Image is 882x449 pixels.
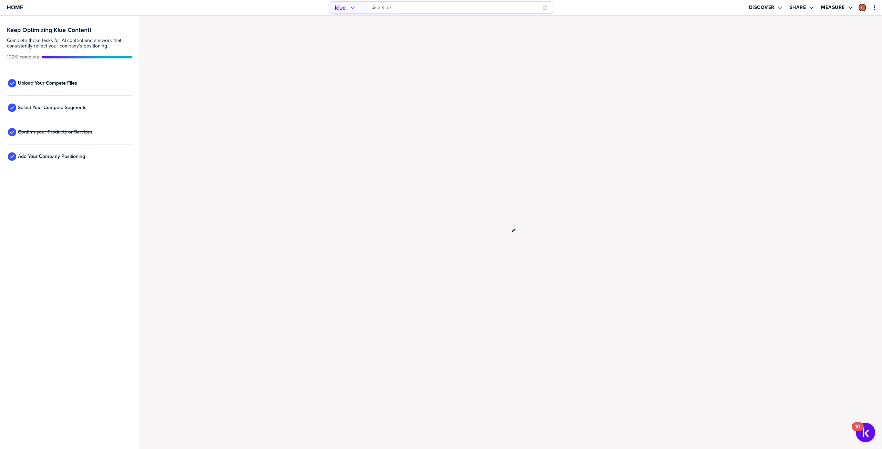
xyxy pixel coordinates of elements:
[7,54,39,60] span: Active
[859,4,866,11] div: Zev Lewis
[7,38,132,49] span: Complete these tasks for AI content and answers that consistently reflect your company’s position...
[855,427,860,436] div: 10
[18,129,92,135] span: Confirm your Products or Services
[7,4,23,10] span: Home
[856,423,875,442] button: Open Resource Center, 10 new notifications
[372,2,538,13] input: Ask Klue...
[859,4,865,11] img: ac5ee67028a11028e2d3734a898bf3a4-sml.png
[821,4,845,11] label: Measure
[7,27,132,33] h3: Keep Optimizing Klue Content!
[858,3,867,12] a: Edit Profile
[18,154,85,159] span: Add Your Company Positioning
[749,4,775,11] label: Discover
[790,4,806,11] label: Share
[18,105,86,110] span: Select Your Compete Segments
[18,81,77,86] span: Upload Your Compete Files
